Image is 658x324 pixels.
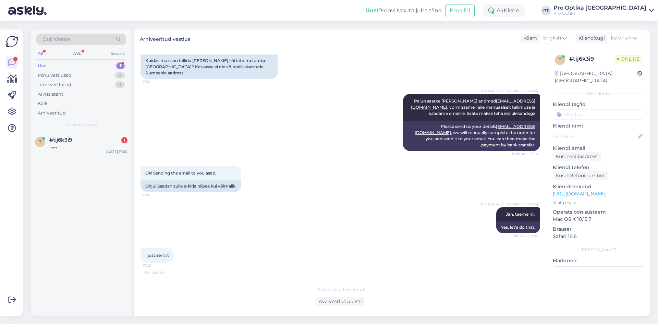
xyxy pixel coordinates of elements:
[143,79,168,84] span: 17:13
[512,233,538,239] span: Nähtud ✓ 17:15
[141,180,241,192] div: Olgu! Saadan sulle e-kirja niipea kui võimalik.
[39,139,41,144] span: t
[553,5,654,16] a: Pro Optika [GEOGRAPHIC_DATA]Pro Optika
[553,171,608,180] div: Küsi telefoninumbrit
[553,216,644,223] p: Mac OS X 10.15.7
[38,72,72,79] div: Minu vestlused
[553,183,644,190] p: Klienditeekond
[541,6,551,15] div: PT
[165,269,166,276] span: .
[141,269,540,276] div: Kirjutab
[140,34,190,43] label: Arhiveeritud vestlus
[143,192,168,197] span: 17:15
[576,35,605,42] div: Klienditugi
[611,34,632,42] span: Estonian
[553,11,646,16] div: Pro Optika
[115,81,125,88] div: 0
[553,257,644,264] p: Märkmed
[553,133,636,140] input: Lisa nimi
[141,55,278,79] div: Kuidas ma saan tellida [PERSON_NAME] kättetoimetamise [GEOGRAPHIC_DATA]? Kassasse ei ole võimalik...
[116,62,125,69] div: 1
[38,100,48,107] div: Kõik
[403,121,540,151] div: Please send us your details , we will manually complete the order for you and send it to your ema...
[109,49,126,58] div: Socials
[553,226,644,233] p: Brauser
[553,200,644,206] p: Vaata edasi ...
[365,7,442,15] div: Proovi tasuta juba täna:
[555,70,637,84] div: [GEOGRAPHIC_DATA], [GEOGRAPHIC_DATA]
[553,5,646,11] div: Pro Optika [GEOGRAPHIC_DATA]
[553,109,644,120] input: Lisa tag
[481,88,538,94] span: Pro Optika [GEOGRAPHIC_DATA]
[483,4,525,17] div: Aktiivne
[36,49,44,58] div: All
[411,98,536,116] span: Palun saatke [PERSON_NAME] andmed , vormistame Teile manuaalselt tellimuse ja saadame emailile. S...
[512,151,538,156] span: Nähtud ✓ 17:14
[496,221,540,233] div: Yes, let's do that.
[553,91,644,97] div: Kliendi info
[559,57,561,62] span: t
[553,152,601,161] div: Küsi meiliaadressi
[145,170,216,176] span: Ok! Sending the email to you asap.
[445,4,475,17] button: Emailid
[143,263,168,268] span: 17:20
[553,233,644,240] p: Safari 18.6
[38,110,66,117] div: Arhiveeritud
[145,253,169,258] span: I just sent it
[553,101,644,108] p: Kliendi tag'id
[553,164,644,171] p: Kliendi telefon
[121,137,127,143] div: 1
[365,7,378,14] b: Uus!
[49,137,72,143] span: #tij6k3i9
[317,287,364,293] span: Vestlus on arhiveeritud
[553,247,644,253] div: [PERSON_NAME]
[42,36,70,43] span: Otsi kliente
[65,122,97,128] span: Uued vestlused
[614,55,642,63] span: Online
[553,208,644,216] p: Operatsioonisüsteem
[115,72,125,79] div: 0
[553,122,644,130] p: Kliendi nimi
[38,62,47,69] div: Uus
[106,149,127,154] div: [DATE] 17:20
[38,81,71,88] div: Tiimi vestlused
[543,34,561,42] span: English
[481,202,538,207] span: Pro Optika [GEOGRAPHIC_DATA]
[5,35,19,48] img: Askly Logo
[164,269,165,276] span: .
[569,55,614,63] div: # tij6k3i9
[38,91,63,98] div: AI Assistent
[71,49,83,58] div: Web
[506,212,535,217] span: Jah, teeme nii.
[553,145,644,152] p: Kliendi email
[521,35,537,42] div: Klient
[553,191,607,197] a: [URL][DOMAIN_NAME]
[316,297,365,306] div: Ava vestlus uuesti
